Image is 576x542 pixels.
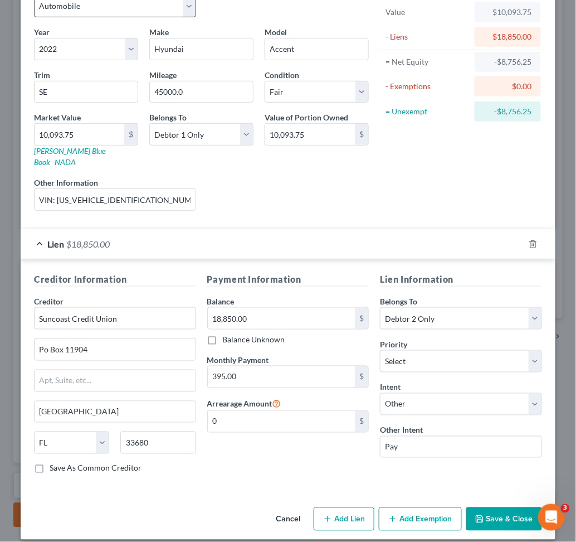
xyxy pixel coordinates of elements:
[34,307,196,330] input: Search creditor by name...
[484,106,532,117] div: -$8,756.25
[208,308,355,329] input: 0.00
[35,401,196,423] input: Enter city...
[34,69,50,81] label: Trim
[314,507,374,531] button: Add Lien
[50,463,141,474] label: Save As Common Creditor
[66,239,110,249] span: $18,850.00
[34,273,196,287] h5: Creditor Information
[265,112,348,123] label: Value of Portion Owned
[150,38,253,60] input: ex. Nissan
[484,81,532,92] div: $0.00
[265,69,299,81] label: Condition
[35,370,196,391] input: Apt, Suite, etc...
[380,381,401,393] label: Intent
[34,112,81,123] label: Market Value
[265,38,368,60] input: ex. Altima
[265,26,287,38] label: Model
[149,69,177,81] label: Mileage
[149,113,187,122] span: Belongs To
[355,308,368,329] div: $
[207,354,269,366] label: Monthly Payment
[265,124,355,145] input: 0.00
[35,124,124,145] input: 0.00
[355,411,368,432] div: $
[208,366,355,388] input: 0.00
[208,411,355,432] input: 0.00
[379,507,462,531] button: Add Exemption
[380,436,542,458] input: Specify...
[267,509,309,531] button: Cancel
[355,366,368,388] div: $
[223,334,285,345] label: Balance Unknown
[34,177,98,188] label: Other Information
[55,157,76,167] a: NADA
[380,297,417,306] span: Belongs To
[207,397,281,410] label: Arrearage Amount
[120,432,196,454] input: Enter zip...
[466,507,542,531] button: Save & Close
[484,31,532,42] div: $18,850.00
[484,7,532,18] div: $10,093.75
[484,56,532,67] div: -$8,756.25
[385,81,470,92] div: - Exemptions
[385,7,470,18] div: Value
[34,26,50,38] label: Year
[380,340,407,349] span: Priority
[380,424,423,436] label: Other Intent
[355,124,368,145] div: $
[35,339,196,360] input: Enter address...
[149,27,169,37] span: Make
[385,31,470,42] div: - Liens
[207,273,369,287] h5: Payment Information
[34,297,64,306] span: Creditor
[380,273,542,287] h5: Lien Information
[538,504,565,531] iframe: Intercom live chat
[35,189,196,210] input: (optional)
[561,504,570,513] span: 3
[35,81,138,103] input: ex. LS, LT, etc
[34,146,105,167] a: [PERSON_NAME] Blue Book
[385,56,470,67] div: = Net Equity
[124,124,138,145] div: $
[47,239,64,249] span: Lien
[150,81,253,103] input: --
[207,296,235,307] label: Balance
[385,106,470,117] div: = Unexempt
